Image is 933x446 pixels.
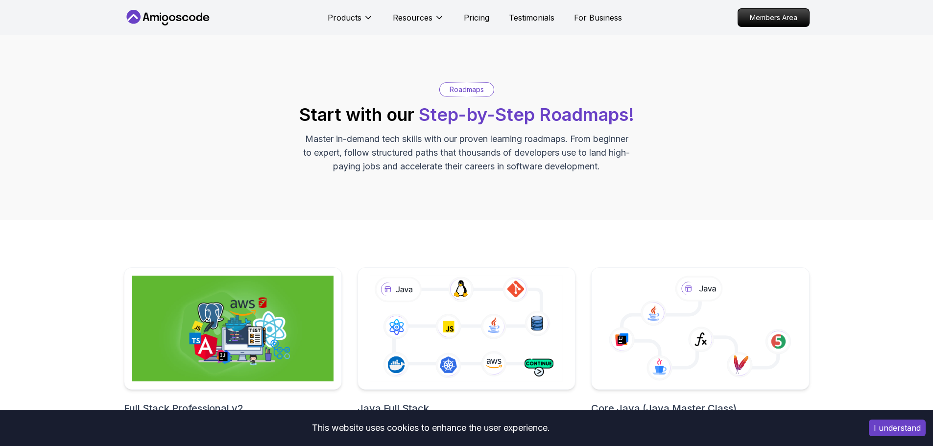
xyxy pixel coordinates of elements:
[393,12,432,23] p: Resources
[299,105,634,124] h2: Start with our
[464,12,489,23] a: Pricing
[509,12,554,23] a: Testimonials
[738,9,809,26] p: Members Area
[393,12,444,31] button: Resources
[419,104,634,125] span: Step-by-Step Roadmaps!
[738,8,810,27] a: Members Area
[7,417,854,439] div: This website uses cookies to enhance the user experience.
[358,401,575,415] h2: Java Full Stack
[328,12,361,23] p: Products
[450,85,484,94] p: Roadmaps
[124,401,342,415] h2: Full Stack Professional v2
[591,401,809,415] h2: Core Java (Java Master Class)
[574,12,622,23] a: For Business
[869,420,926,436] button: Accept cookies
[328,12,373,31] button: Products
[302,132,631,173] p: Master in-demand tech skills with our proven learning roadmaps. From beginner to expert, follow s...
[132,276,334,381] img: Full Stack Professional v2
